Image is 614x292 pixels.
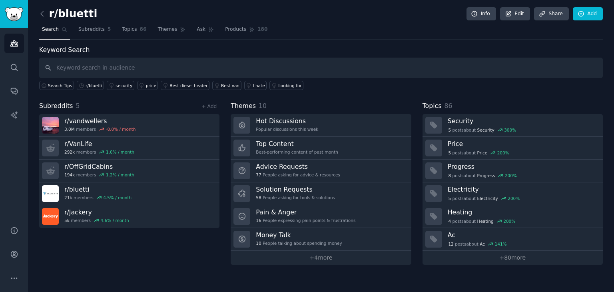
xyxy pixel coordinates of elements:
[42,26,59,33] span: Search
[448,218,516,225] div: post s about
[64,162,134,171] h3: r/ OffGridCabins
[5,7,23,21] img: GummySearch logo
[64,126,136,132] div: members
[107,81,134,90] a: security
[269,81,303,90] a: Looking for
[225,26,246,33] span: Products
[108,26,111,33] span: 5
[256,195,261,200] span: 58
[466,7,496,21] a: Info
[256,162,340,171] h3: Advice Requests
[42,117,59,134] img: vandwellers
[76,102,80,110] span: 5
[423,251,603,265] a: +80more
[256,240,261,246] span: 10
[500,7,530,21] a: Edit
[423,182,603,205] a: Electricity5postsaboutElectricity200%
[480,241,485,247] span: Ac
[39,81,74,90] button: Search Tips
[256,218,355,223] div: People expressing pain points & frustrations
[212,81,241,90] a: Best van
[573,7,603,21] a: Add
[259,102,267,110] span: 10
[477,196,498,201] span: Electricity
[423,228,603,251] a: Ac12postsaboutAc141%
[39,46,90,54] label: Keyword Search
[64,117,136,125] h3: r/ vandwellers
[448,195,520,202] div: post s about
[448,173,451,178] span: 8
[423,205,603,228] a: Heating4postsaboutHeating200%
[106,149,134,155] div: 1.0 % / month
[423,160,603,182] a: Progress8postsaboutProgress200%
[423,137,603,160] a: Price5postsaboutPrice200%
[448,231,597,239] h3: Ac
[64,149,75,155] span: 292k
[64,218,70,223] span: 5k
[103,195,132,200] div: 4.5 % / month
[39,114,219,137] a: r/vandwellers3.0Mmembers-0.0% / month
[448,208,597,216] h3: Heating
[448,196,451,201] span: 5
[508,196,520,201] div: 200 %
[505,173,517,178] div: 200 %
[448,172,518,179] div: post s about
[256,240,342,246] div: People talking about spending money
[39,182,219,205] a: r/bluetti21kmembers4.5% / month
[64,208,129,216] h3: r/ Jackery
[256,117,318,125] h3: Hot Discussions
[231,101,256,111] span: Themes
[448,117,597,125] h3: Security
[256,208,355,216] h3: Pain & Anger
[256,231,342,239] h3: Money Talk
[495,241,507,247] div: 141 %
[448,218,451,224] span: 4
[64,172,134,178] div: members
[477,150,488,156] span: Price
[231,205,411,228] a: Pain & Anger16People expressing pain points & frustrations
[64,140,134,148] h3: r/ VanLife
[39,205,219,228] a: r/Jackery5kmembers4.6% / month
[64,218,129,223] div: members
[448,149,510,156] div: post s about
[504,127,516,133] div: 300 %
[64,126,75,132] span: 3.0M
[231,251,411,265] a: +4more
[39,23,70,40] a: Search
[78,26,105,33] span: Subreddits
[42,208,59,225] img: Jackery
[256,149,338,155] div: Best-performing content of past month
[231,160,411,182] a: Advice Requests77People asking for advice & resources
[119,23,149,40] a: Topics86
[39,101,73,111] span: Subreddits
[448,240,508,248] div: post s about
[231,228,411,251] a: Money Talk10People talking about spending money
[448,241,453,247] span: 12
[64,149,134,155] div: members
[146,83,156,88] div: price
[448,126,517,134] div: post s about
[48,83,72,88] span: Search Tips
[76,23,114,40] a: Subreddits5
[77,81,104,90] a: r/bluetti
[278,83,302,88] div: Looking for
[197,26,205,33] span: Ask
[448,140,597,148] h3: Price
[448,127,451,133] span: 5
[477,127,494,133] span: Security
[158,26,177,33] span: Themes
[101,218,129,223] div: 4.6 % / month
[503,218,515,224] div: 200 %
[448,150,451,156] span: 5
[448,185,597,194] h3: Electricity
[194,23,217,40] a: Ask
[64,195,132,200] div: members
[161,81,209,90] a: Best diesel heater
[39,160,219,182] a: r/OffGridCabins194kmembers1.2% / month
[231,182,411,205] a: Solution Requests58People asking for tools & solutions
[256,172,261,178] span: 77
[116,83,132,88] div: security
[256,172,340,178] div: People asking for advice & resources
[64,185,132,194] h3: r/ bluetti
[497,150,509,156] div: 200 %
